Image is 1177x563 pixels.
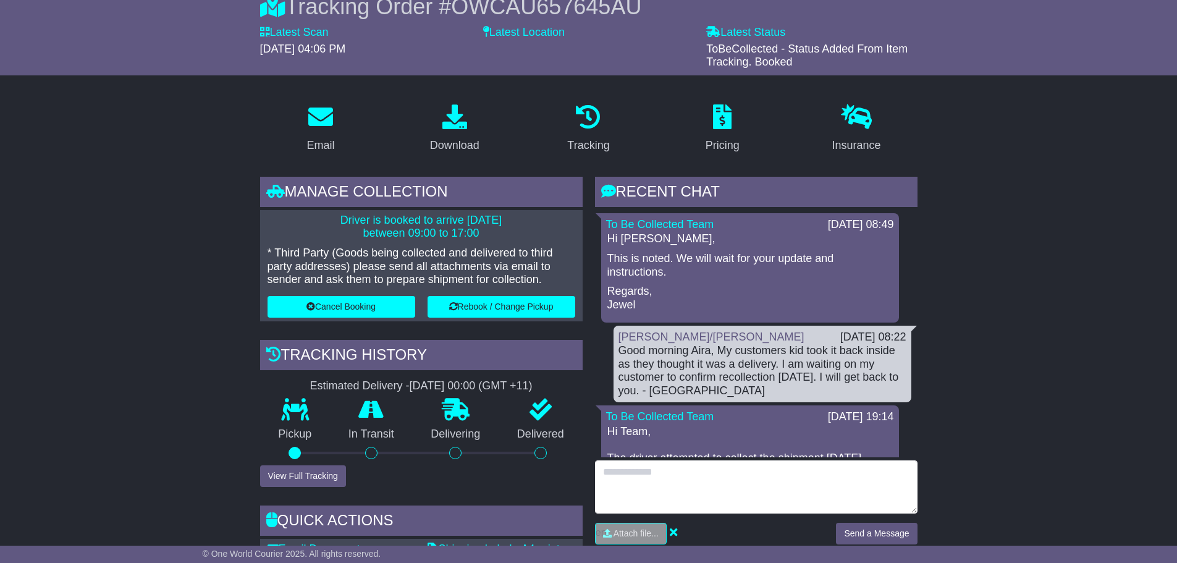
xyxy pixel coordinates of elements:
[559,100,617,158] a: Tracking
[268,214,575,240] p: Driver is booked to arrive [DATE] between 09:00 to 17:00
[428,543,570,555] a: Shipping Label - A4 printer
[836,523,917,544] button: Send a Message
[483,26,565,40] label: Latest Location
[607,285,893,311] p: Regards, Jewel
[260,428,331,441] p: Pickup
[428,296,575,318] button: Rebook / Change Pickup
[567,137,609,154] div: Tracking
[413,428,499,441] p: Delivering
[698,100,748,158] a: Pricing
[828,410,894,424] div: [DATE] 19:14
[268,247,575,287] p: * Third Party (Goods being collected and delivered to third party addresses) please send all atta...
[260,506,583,539] div: Quick Actions
[618,331,804,343] a: [PERSON_NAME]/[PERSON_NAME]
[828,218,894,232] div: [DATE] 08:49
[706,137,740,154] div: Pricing
[298,100,342,158] a: Email
[203,549,381,559] span: © One World Courier 2025. All rights reserved.
[607,252,893,279] p: This is noted. We will wait for your update and instructions.
[706,43,908,69] span: ToBeCollected - Status Added From Item Tracking. Booked
[268,296,415,318] button: Cancel Booking
[268,543,366,555] a: Email Documents
[430,137,479,154] div: Download
[422,100,487,158] a: Download
[606,410,714,423] a: To Be Collected Team
[499,428,583,441] p: Delivered
[260,43,346,55] span: [DATE] 04:06 PM
[832,137,881,154] div: Insurance
[410,379,533,393] div: [DATE] 00:00 (GMT +11)
[607,232,893,246] p: Hi [PERSON_NAME],
[260,177,583,210] div: Manage collection
[824,100,889,158] a: Insurance
[260,26,329,40] label: Latest Scan
[330,428,413,441] p: In Transit
[306,137,334,154] div: Email
[840,331,906,344] div: [DATE] 08:22
[618,344,906,397] div: Good morning Aira, My customers kid took it back inside as they thought it was a delivery. I am w...
[260,465,346,487] button: View Full Tracking
[260,379,583,393] div: Estimated Delivery -
[260,340,583,373] div: Tracking history
[595,177,918,210] div: RECENT CHAT
[706,26,785,40] label: Latest Status
[606,218,714,231] a: To Be Collected Team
